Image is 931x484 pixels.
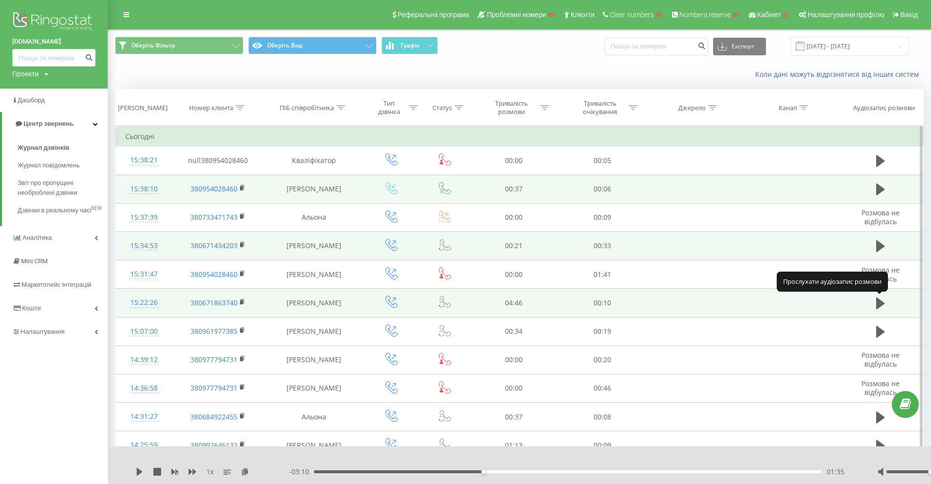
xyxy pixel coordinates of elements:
[172,146,264,175] td: null380954028460
[21,328,65,335] span: Налаштування
[401,42,420,49] span: Графік
[777,272,888,291] div: Прослухати аудіозапис розмови
[118,104,167,112] div: [PERSON_NAME]
[757,11,781,19] span: Кабінет
[125,322,162,341] div: 15:07:00
[470,231,558,260] td: 00:21
[131,42,175,49] span: Оберіть Фільтр
[470,431,558,460] td: 01:13
[264,289,363,317] td: [PERSON_NAME]
[116,127,924,146] td: Сьогодні
[206,467,214,477] span: 1 x
[125,379,162,398] div: 14:36:58
[24,120,73,127] span: Центр звернень
[558,146,647,175] td: 00:05
[18,157,108,174] a: Журнал повідомлень
[191,184,238,193] a: 380954028460
[264,317,363,346] td: [PERSON_NAME]
[18,161,80,170] span: Журнал повідомлень
[558,231,647,260] td: 00:33
[861,265,900,283] span: Розмова не відбулась
[189,104,233,112] div: Номер клієнта
[755,69,924,79] a: Коли дані можуть відрізнятися вiд інших систем
[191,412,238,421] a: 380684922455
[470,175,558,203] td: 00:37
[264,403,363,431] td: Альона
[191,241,238,250] a: 380671434203
[558,346,647,374] td: 00:20
[191,270,238,279] a: 380954028460
[289,467,314,477] span: - 03:10
[610,11,654,19] span: Clear numbers
[280,104,334,112] div: ПІБ співробітника
[558,374,647,402] td: 00:46
[470,260,558,289] td: 00:00
[18,143,70,153] span: Журнал дзвінків
[372,99,406,116] div: Тип дзвінка
[558,289,647,317] td: 00:10
[470,346,558,374] td: 00:00
[125,265,162,284] div: 15:31:47
[264,374,363,402] td: [PERSON_NAME]
[574,99,626,116] div: Тривалість очікування
[432,104,452,112] div: Статус
[382,37,438,54] button: Графік
[264,146,363,175] td: Кваліфікатор
[18,139,108,157] a: Журнал дзвінків
[125,208,162,227] div: 15:37:39
[853,104,915,112] div: Аудіозапис розмови
[264,175,363,203] td: [PERSON_NAME]
[558,431,647,460] td: 00:09
[125,407,162,426] div: 14:31:27
[191,440,238,450] a: 380992646132
[264,203,363,231] td: Альона
[558,260,647,289] td: 01:41
[22,304,41,312] span: Кошти
[571,11,595,19] span: Клієнти
[191,212,238,222] a: 380733471743
[861,208,900,226] span: Розмова не відбулась
[191,355,238,364] a: 380977794731
[678,104,706,112] div: Джерело
[125,436,162,455] div: 14:25:59
[827,467,844,477] span: 01:35
[18,174,108,202] a: Звіт про пропущені необроблені дзвінки
[264,431,363,460] td: [PERSON_NAME]
[470,374,558,402] td: 00:00
[264,231,363,260] td: [PERSON_NAME]
[604,38,708,55] input: Пошук за номером
[779,104,797,112] div: Канал
[12,69,39,79] div: Проекти
[191,383,238,392] a: 380977794731
[21,257,48,265] span: Mini CRM
[861,379,900,397] span: Розмова не відбулась
[398,11,470,19] span: Реферальна програма
[12,10,95,34] img: Ringostat logo
[481,470,485,474] div: Accessibility label
[470,146,558,175] td: 00:00
[18,206,91,215] span: Дзвінки в реальному часі
[713,38,766,55] button: Експорт
[470,289,558,317] td: 04:46
[125,180,162,199] div: 15:38:10
[470,317,558,346] td: 00:34
[264,346,363,374] td: [PERSON_NAME]
[12,37,95,46] a: [DOMAIN_NAME]
[558,203,647,231] td: 00:09
[191,326,238,336] a: 380961977385
[18,178,103,198] span: Звіт про пропущені необроблені дзвінки
[558,317,647,346] td: 00:19
[470,203,558,231] td: 00:00
[470,403,558,431] td: 00:37
[679,11,731,19] span: Numbers reserve
[861,350,900,369] span: Розмова не відбулась
[125,293,162,312] div: 15:22:26
[125,151,162,170] div: 15:38:21
[115,37,243,54] button: Оберіть Фільтр
[558,403,647,431] td: 00:08
[22,281,92,288] span: Маркетплейс інтеграцій
[12,49,95,67] input: Пошук за номером
[901,11,918,19] span: Вихід
[2,112,108,136] a: Центр звернень
[248,37,377,54] button: Оберіть Вид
